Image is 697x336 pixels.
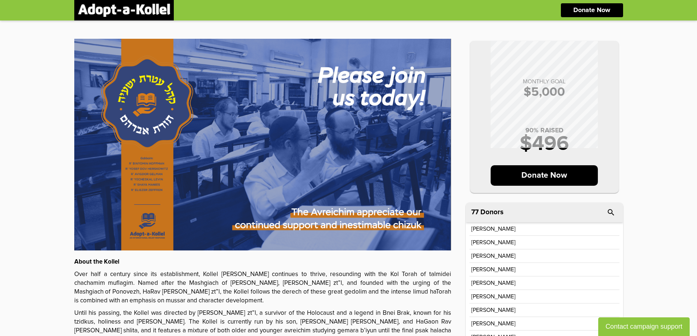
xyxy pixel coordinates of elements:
[598,317,690,336] button: Contact campaign support
[477,79,611,84] p: MONTHLY GOAL
[74,270,451,305] p: Over half a century since its establishment, Kollel [PERSON_NAME] continues to thrive, resounding...
[573,7,610,14] p: Donate Now
[78,4,170,17] img: logonobg.png
[607,208,615,217] i: search
[471,209,479,216] span: 77
[471,267,516,272] p: [PERSON_NAME]
[480,209,503,216] p: Donors
[74,259,119,265] strong: About the Kollel
[491,165,598,186] p: Donate Now
[477,86,611,98] p: $
[471,253,516,259] p: [PERSON_NAME]
[471,321,516,326] p: [PERSON_NAME]
[471,239,516,245] p: [PERSON_NAME]
[471,280,516,286] p: [PERSON_NAME]
[471,294,516,299] p: [PERSON_NAME]
[74,39,451,250] img: fpg9TLBl6r.i9UxXHQcyP.jpg
[471,307,516,313] p: [PERSON_NAME]
[471,226,516,232] p: [PERSON_NAME]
